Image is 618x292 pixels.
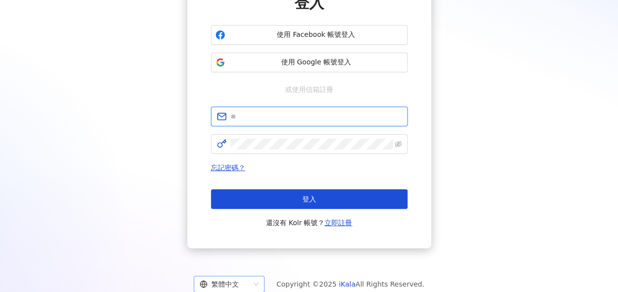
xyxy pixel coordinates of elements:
span: 登入 [302,195,316,203]
a: 忘記密碼？ [211,164,245,172]
span: 使用 Facebook 帳號登入 [229,30,403,40]
a: 立即註冊 [324,219,352,227]
a: iKala [339,280,355,288]
button: 使用 Google 帳號登入 [211,53,408,72]
button: 登入 [211,189,408,209]
div: 繁體中文 [200,276,250,292]
span: 使用 Google 帳號登入 [229,58,403,67]
span: Copyright © 2025 All Rights Reserved. [276,278,424,290]
span: 或使用信箱註冊 [278,84,340,95]
button: 使用 Facebook 帳號登入 [211,25,408,45]
span: eye-invisible [395,141,402,147]
span: 還沒有 Kolr 帳號？ [266,217,353,229]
